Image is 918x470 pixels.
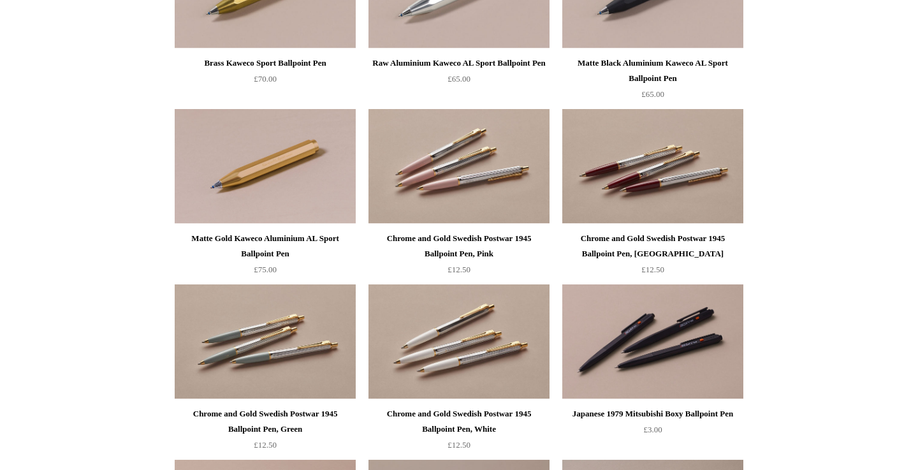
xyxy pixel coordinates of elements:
a: Matte Gold Kaweco Aluminium AL Sport Ballpoint Pen Matte Gold Kaweco Aluminium AL Sport Ballpoint... [175,109,356,224]
span: £65.00 [641,89,664,99]
div: Chrome and Gold Swedish Postwar 1945 Ballpoint Pen, Pink [372,231,546,261]
div: Brass Kaweco Sport Ballpoint Pen [178,55,353,71]
a: Chrome and Gold Swedish Postwar 1945 Ballpoint Pen, [GEOGRAPHIC_DATA] £12.50 [562,231,743,283]
a: Chrome and Gold Swedish Postwar 1945 Ballpoint Pen, Pink £12.50 [368,231,550,283]
a: Chrome and Gold Swedish Postwar 1945 Ballpoint Pen, Green Chrome and Gold Swedish Postwar 1945 Ba... [175,284,356,399]
a: Brass Kaweco Sport Ballpoint Pen £70.00 [175,55,356,108]
div: Raw Aluminium Kaweco AL Sport Ballpoint Pen [372,55,546,71]
a: Chrome and Gold Swedish Postwar 1945 Ballpoint Pen, Pink Chrome and Gold Swedish Postwar 1945 Bal... [368,109,550,224]
span: £12.50 [448,265,470,274]
span: £70.00 [254,74,277,84]
div: Japanese 1979 Mitsubishi Boxy Ballpoint Pen [565,406,740,422]
span: £12.50 [641,265,664,274]
div: Matte Black Aluminium Kaweco AL Sport Ballpoint Pen [565,55,740,86]
span: £3.00 [643,425,662,434]
a: Chrome and Gold Swedish Postwar 1945 Ballpoint Pen, Burgundy Chrome and Gold Swedish Postwar 1945... [562,109,743,224]
span: £12.50 [448,440,470,450]
a: Matte Black Aluminium Kaweco AL Sport Ballpoint Pen £65.00 [562,55,743,108]
img: Chrome and Gold Swedish Postwar 1945 Ballpoint Pen, Green [175,284,356,399]
span: £75.00 [254,265,277,274]
a: Raw Aluminium Kaweco AL Sport Ballpoint Pen £65.00 [368,55,550,108]
a: Chrome and Gold Swedish Postwar 1945 Ballpoint Pen, Green £12.50 [175,406,356,459]
a: Matte Gold Kaweco Aluminium AL Sport Ballpoint Pen £75.00 [175,231,356,283]
div: Chrome and Gold Swedish Postwar 1945 Ballpoint Pen, [GEOGRAPHIC_DATA] [565,231,740,261]
img: Japanese 1979 Mitsubishi Boxy Ballpoint Pen [562,284,743,399]
a: Chrome and Gold Swedish Postwar 1945 Ballpoint Pen, White Chrome and Gold Swedish Postwar 1945 Ba... [368,284,550,399]
div: Chrome and Gold Swedish Postwar 1945 Ballpoint Pen, White [372,406,546,437]
span: £65.00 [448,74,470,84]
img: Chrome and Gold Swedish Postwar 1945 Ballpoint Pen, Pink [368,109,550,224]
span: £12.50 [254,440,277,450]
img: Chrome and Gold Swedish Postwar 1945 Ballpoint Pen, Burgundy [562,109,743,224]
a: Japanese 1979 Mitsubishi Boxy Ballpoint Pen £3.00 [562,406,743,459]
div: Matte Gold Kaweco Aluminium AL Sport Ballpoint Pen [178,231,353,261]
img: Chrome and Gold Swedish Postwar 1945 Ballpoint Pen, White [368,284,550,399]
div: Chrome and Gold Swedish Postwar 1945 Ballpoint Pen, Green [178,406,353,437]
a: Chrome and Gold Swedish Postwar 1945 Ballpoint Pen, White £12.50 [368,406,550,459]
img: Matte Gold Kaweco Aluminium AL Sport Ballpoint Pen [175,109,356,224]
a: Japanese 1979 Mitsubishi Boxy Ballpoint Pen Japanese 1979 Mitsubishi Boxy Ballpoint Pen [562,284,743,399]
